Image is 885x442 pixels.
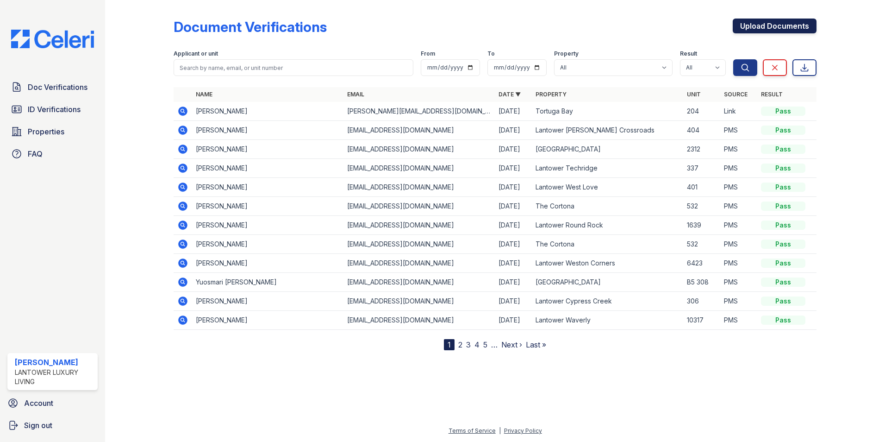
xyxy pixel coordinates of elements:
[474,340,480,349] a: 4
[483,340,487,349] a: 5
[495,159,532,178] td: [DATE]
[495,311,532,330] td: [DATE]
[192,159,343,178] td: [PERSON_NAME]
[761,297,805,306] div: Pass
[495,121,532,140] td: [DATE]
[683,273,720,292] td: B5 308
[347,91,364,98] a: Email
[15,357,94,368] div: [PERSON_NAME]
[343,273,495,292] td: [EMAIL_ADDRESS][DOMAIN_NAME]
[343,197,495,216] td: [EMAIL_ADDRESS][DOMAIN_NAME]
[499,91,521,98] a: Date ▼
[720,159,757,178] td: PMS
[504,427,542,434] a: Privacy Policy
[449,427,496,434] a: Terms of Service
[192,292,343,311] td: [PERSON_NAME]
[532,159,683,178] td: Lantower Techridge
[192,121,343,140] td: [PERSON_NAME]
[733,19,816,33] a: Upload Documents
[724,91,748,98] a: Source
[683,235,720,254] td: 532
[532,235,683,254] td: The Cortona
[761,221,805,230] div: Pass
[683,102,720,121] td: 204
[495,216,532,235] td: [DATE]
[683,254,720,273] td: 6423
[680,50,697,57] label: Result
[7,145,98,163] a: FAQ
[28,82,87,93] span: Doc Verifications
[720,102,757,121] td: Link
[343,140,495,159] td: [EMAIL_ADDRESS][DOMAIN_NAME]
[192,102,343,121] td: [PERSON_NAME]
[495,235,532,254] td: [DATE]
[495,102,532,121] td: [DATE]
[196,91,212,98] a: Name
[499,427,501,434] div: |
[683,159,720,178] td: 337
[466,340,471,349] a: 3
[761,126,805,135] div: Pass
[458,340,462,349] a: 2
[532,178,683,197] td: Lantower West Love
[526,340,546,349] a: Last »
[495,273,532,292] td: [DATE]
[495,254,532,273] td: [DATE]
[720,197,757,216] td: PMS
[761,278,805,287] div: Pass
[192,254,343,273] td: [PERSON_NAME]
[683,140,720,159] td: 2312
[7,122,98,141] a: Properties
[192,216,343,235] td: [PERSON_NAME]
[24,420,52,431] span: Sign out
[4,416,101,435] a: Sign out
[761,316,805,325] div: Pass
[554,50,579,57] label: Property
[720,216,757,235] td: PMS
[761,240,805,249] div: Pass
[343,121,495,140] td: [EMAIL_ADDRESS][DOMAIN_NAME]
[28,148,43,159] span: FAQ
[532,292,683,311] td: Lantower Cypress Creek
[343,216,495,235] td: [EMAIL_ADDRESS][DOMAIN_NAME]
[192,178,343,197] td: [PERSON_NAME]
[720,292,757,311] td: PMS
[495,197,532,216] td: [DATE]
[343,178,495,197] td: [EMAIL_ADDRESS][DOMAIN_NAME]
[28,126,64,137] span: Properties
[343,235,495,254] td: [EMAIL_ADDRESS][DOMAIN_NAME]
[487,50,495,57] label: To
[761,164,805,173] div: Pass
[761,259,805,268] div: Pass
[174,50,218,57] label: Applicant or unit
[683,178,720,197] td: 401
[720,254,757,273] td: PMS
[192,140,343,159] td: [PERSON_NAME]
[343,254,495,273] td: [EMAIL_ADDRESS][DOMAIN_NAME]
[761,183,805,192] div: Pass
[687,91,701,98] a: Unit
[28,104,81,115] span: ID Verifications
[495,292,532,311] td: [DATE]
[761,145,805,154] div: Pass
[532,216,683,235] td: Lantower Round Rock
[720,311,757,330] td: PMS
[192,197,343,216] td: [PERSON_NAME]
[24,398,53,409] span: Account
[192,235,343,254] td: [PERSON_NAME]
[761,91,783,98] a: Result
[720,121,757,140] td: PMS
[7,100,98,119] a: ID Verifications
[343,311,495,330] td: [EMAIL_ADDRESS][DOMAIN_NAME]
[532,254,683,273] td: Lantower Weston Corners
[501,340,522,349] a: Next ›
[532,140,683,159] td: [GEOGRAPHIC_DATA]
[683,292,720,311] td: 306
[720,273,757,292] td: PMS
[683,216,720,235] td: 1639
[720,178,757,197] td: PMS
[15,368,94,386] div: Lantower Luxury Living
[720,140,757,159] td: PMS
[491,339,498,350] span: …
